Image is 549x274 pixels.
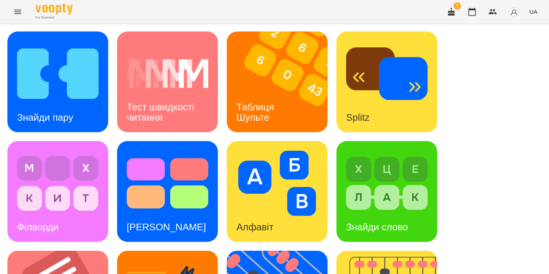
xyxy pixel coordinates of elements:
[127,151,208,216] img: Тест Струпа
[9,3,27,21] button: Menu
[227,31,327,132] a: Таблиця ШультеТаблиця Шульте
[346,41,427,106] img: Splitz
[346,112,370,123] h3: Splitz
[236,221,273,233] h3: Алфавіт
[526,5,540,19] button: UA
[453,2,461,10] span: 1
[7,31,108,132] a: Знайди паруЗнайди пару
[236,151,318,216] img: Алфавіт
[17,151,99,216] img: Філворди
[509,7,519,17] img: avatar_s.png
[7,141,108,242] a: ФілвордиФілворди
[346,151,427,216] img: Знайди слово
[117,31,218,132] a: Тест швидкості читанняТест швидкості читання
[17,221,59,233] h3: Філворди
[127,101,197,123] h3: Тест швидкості читання
[529,8,537,16] span: UA
[127,221,206,233] h3: [PERSON_NAME]
[227,31,337,132] img: Таблиця Шульте
[127,41,208,106] img: Тест швидкості читання
[36,15,73,20] span: For Business
[346,221,408,233] h3: Знайди слово
[17,41,99,106] img: Знайди пару
[36,4,73,14] img: Voopty Logo
[236,101,277,123] h3: Таблиця Шульте
[336,31,437,132] a: SplitzSplitz
[227,141,327,242] a: АлфавітАлфавіт
[336,141,437,242] a: Знайди словоЗнайди слово
[17,112,73,123] h3: Знайди пару
[117,141,218,242] a: Тест Струпа[PERSON_NAME]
